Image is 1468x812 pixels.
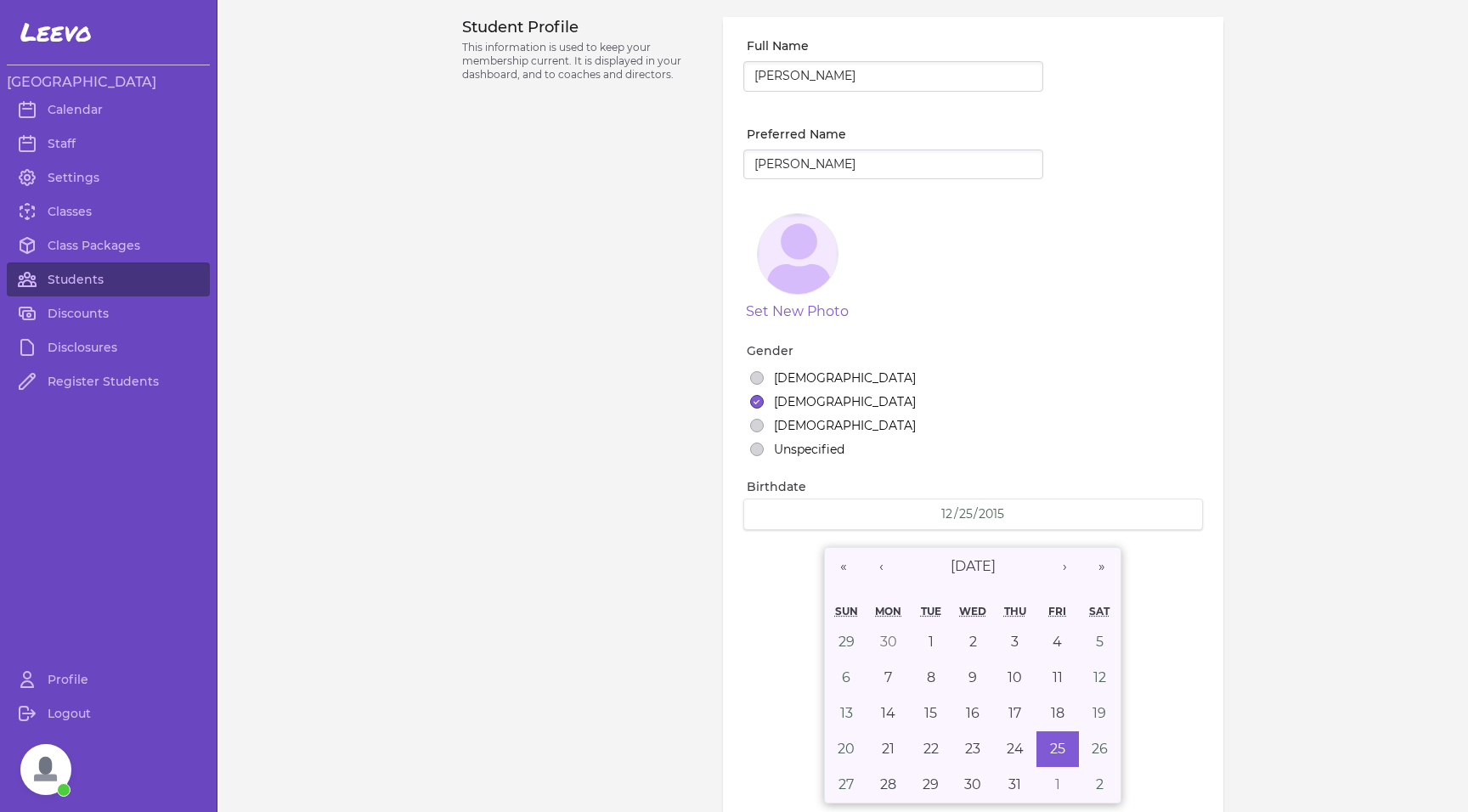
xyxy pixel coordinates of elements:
[747,37,1043,54] label: Full Name
[867,660,910,696] button: December 7, 2015
[923,776,939,792] abbr: December 29, 2015
[1093,705,1106,721] abbr: December 19, 2015
[1079,767,1121,803] button: January 2, 2016
[1008,776,1021,792] abbr: December 31, 2015
[951,731,994,767] button: December 23, 2015
[1036,660,1079,696] button: December 11, 2015
[1050,741,1065,757] abbr: December 25, 2015
[743,61,1043,92] input: Richard Button
[921,605,941,617] abbr: Tuesday
[774,393,916,410] label: [DEMOGRAPHIC_DATA]
[1036,696,1079,731] button: December 18, 2015
[1036,731,1079,767] button: December 25, 2015
[875,605,901,617] abbr: Monday
[1004,605,1026,617] abbr: Thursday
[1008,705,1021,721] abbr: December 17, 2015
[825,696,867,731] button: December 13, 2015
[7,696,210,730] a: Logout
[838,776,854,792] abbr: December 27, 2015
[910,660,952,696] button: December 8, 2015
[951,624,994,660] button: December 2, 2015
[959,605,986,617] abbr: Wednesday
[929,634,934,650] abbr: December 1, 2015
[867,696,910,731] button: December 14, 2015
[867,767,910,803] button: December 28, 2015
[1079,624,1121,660] button: December 5, 2015
[1036,767,1079,803] button: January 1, 2016
[825,548,862,585] button: «
[994,731,1036,767] button: December 24, 2015
[910,624,952,660] button: December 1, 2015
[881,705,895,721] abbr: December 14, 2015
[747,342,1203,359] label: Gender
[462,41,703,82] p: This information is used to keep your membership current. It is displayed in your dashboard, and ...
[867,624,910,660] button: November 30, 2015
[1089,605,1109,617] abbr: Saturday
[7,93,210,127] a: Calendar
[954,505,958,522] span: /
[1079,731,1121,767] button: December 26, 2015
[7,195,210,228] a: Classes
[7,663,210,696] a: Profile
[884,669,892,685] abbr: December 7, 2015
[958,506,974,522] input: DD
[7,228,210,262] a: Class Packages
[825,767,867,803] button: December 27, 2015
[923,741,939,757] abbr: December 22, 2015
[994,767,1036,803] button: December 31, 2015
[1093,669,1106,685] abbr: December 12, 2015
[968,669,977,685] abbr: December 9, 2015
[880,634,897,650] abbr: November 30, 2015
[1051,705,1064,721] abbr: December 18, 2015
[1011,634,1019,650] abbr: December 3, 2015
[747,126,1043,143] label: Preferred Name
[910,696,952,731] button: December 15, 2015
[900,548,1046,585] button: [DATE]
[951,660,994,696] button: December 9, 2015
[994,696,1036,731] button: December 17, 2015
[7,127,210,161] a: Staff
[1053,669,1063,685] abbr: December 11, 2015
[7,72,210,93] h3: [GEOGRAPHIC_DATA]
[7,262,210,296] a: Students
[994,660,1036,696] button: December 10, 2015
[7,296,210,330] a: Discounts
[966,705,980,721] abbr: December 16, 2015
[743,149,1043,180] input: Richard
[7,364,210,398] a: Register Students
[1036,624,1079,660] button: December 4, 2015
[974,505,978,522] span: /
[1048,605,1066,617] abbr: Friday
[951,558,996,574] span: [DATE]
[838,741,855,757] abbr: December 20, 2015
[746,302,849,322] button: Set New Photo
[835,605,858,617] abbr: Sunday
[825,624,867,660] button: November 29, 2015
[927,669,935,685] abbr: December 8, 2015
[774,369,916,386] label: [DEMOGRAPHIC_DATA]
[1096,634,1104,650] abbr: December 5, 2015
[1092,741,1108,757] abbr: December 26, 2015
[1096,776,1104,792] abbr: January 2, 2016
[994,624,1036,660] button: December 3, 2015
[20,744,71,795] a: Open chat
[462,17,703,37] h3: Student Profile
[969,634,977,650] abbr: December 2, 2015
[978,506,1006,522] input: YYYY
[7,330,210,364] a: Disclosures
[774,417,916,434] label: [DEMOGRAPHIC_DATA]
[825,660,867,696] button: December 6, 2015
[924,705,937,721] abbr: December 15, 2015
[862,548,900,585] button: ‹
[964,776,981,792] abbr: December 30, 2015
[840,705,853,721] abbr: December 13, 2015
[20,17,92,48] span: Leevo
[1055,776,1060,792] abbr: January 1, 2016
[842,669,850,685] abbr: December 6, 2015
[1083,548,1121,585] button: »
[1007,741,1024,757] abbr: December 24, 2015
[1046,548,1083,585] button: ›
[747,478,1203,495] label: Birthdate
[880,776,896,792] abbr: December 28, 2015
[965,741,980,757] abbr: December 23, 2015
